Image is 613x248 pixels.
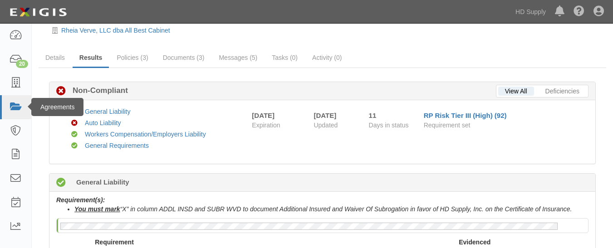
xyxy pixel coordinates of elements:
[305,49,348,67] a: Activity (0)
[16,60,28,68] div: 20
[369,111,417,120] div: Since 09/22/2025
[56,196,105,204] b: Requirement(s):
[574,6,584,17] i: Help Center - Complianz
[110,49,155,67] a: Policies (3)
[252,121,307,130] span: Expiration
[39,49,72,67] a: Details
[424,122,471,129] span: Requirement set
[56,87,66,96] i: Non-Compliant
[56,178,66,188] i: Compliant 11 days (since 09/22/2025)
[66,85,128,96] b: Non-Compliant
[74,205,572,213] i: “X” in column ADDL INSD and SUBR WVD to document Additional Insured and Waiver Of Subrogation in ...
[76,177,129,187] b: General Liability
[252,111,275,120] div: [DATE]
[95,238,134,246] strong: Requirement
[31,98,83,116] div: Agreements
[71,143,78,149] i: Compliant
[61,27,170,34] a: Rheia Verve, LLC dba All Best Cabinet
[212,49,264,67] a: Messages (5)
[71,120,78,126] i: Non-Compliant
[539,87,586,96] a: Deficiencies
[85,142,149,149] a: General Requirements
[85,108,130,115] a: General Liability
[498,87,534,96] a: View All
[369,122,409,129] span: Days in status
[71,131,78,138] i: Compliant
[424,112,507,119] a: RP Risk Tier III (High) (92)
[459,238,490,246] strong: Evidenced
[73,49,109,68] a: Results
[156,49,211,67] a: Documents (3)
[265,49,304,67] a: Tasks (0)
[314,122,338,129] span: Updated
[7,4,69,20] img: logo-5460c22ac91f19d4615b14bd174203de0afe785f0fc80cf4dbbc73dc1793850b.png
[85,119,121,126] a: Auto Liability
[314,111,355,120] div: [DATE]
[74,205,120,213] u: You must mark
[85,131,206,138] a: Workers Compensation/Employers Liability
[511,3,550,21] a: HD Supply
